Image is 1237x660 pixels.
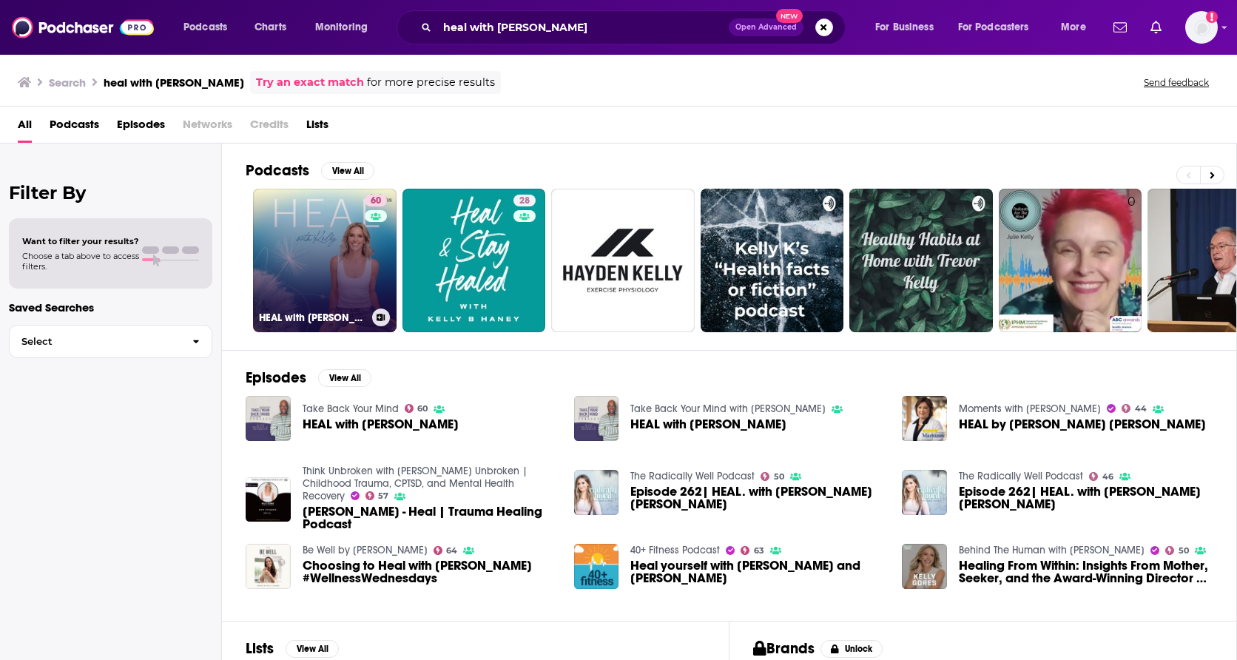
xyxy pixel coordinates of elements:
img: Kelly Gores - Heal | Trauma Healing Podcast [246,477,291,522]
span: 60 [371,194,381,209]
span: Heal yourself with [PERSON_NAME] and [PERSON_NAME] [630,559,884,585]
img: Episode 262| HEAL. with Kelly Noonan Gores [902,470,947,515]
a: 44 [1122,404,1147,413]
span: 64 [446,548,457,554]
div: 0 [1128,195,1136,326]
a: Charts [245,16,295,39]
img: Choosing to Heal with Dr. Kelly Brogan #WellnessWednesdays [246,544,291,589]
a: ListsView All [246,639,339,658]
button: View All [286,640,339,658]
img: Episode 262| HEAL. with Kelly Noonan Gores [574,470,619,515]
a: The Radically Well Podcast [630,470,755,482]
span: Podcasts [50,112,99,143]
button: View All [318,369,371,387]
a: Take Back Your Mind [303,403,399,415]
a: 60 [365,195,387,206]
a: Episode 262| HEAL. with Kelly Noonan Gores [959,485,1213,511]
span: New [776,9,803,23]
a: Show notifications dropdown [1145,15,1167,40]
a: Episode 262| HEAL. with Kelly Noonan Gores [630,485,884,511]
button: open menu [865,16,952,39]
span: Open Advanced [735,24,797,31]
button: Select [9,325,212,358]
a: Be Well by Kelly Leveque [303,544,428,556]
a: HEAL by Kelly Noonan Gores [959,418,1206,431]
a: 28 [513,195,536,206]
a: Moments with Marianne [959,403,1101,415]
span: Choosing to Heal with [PERSON_NAME] #WellnessWednesdays [303,559,556,585]
p: Saved Searches [9,300,212,314]
a: 28 [402,189,546,332]
span: Credits [250,112,289,143]
a: Try an exact match [256,74,364,91]
img: HEAL with Kelly Gores [574,396,619,441]
h3: heal with [PERSON_NAME] [104,75,244,90]
span: for more precise results [367,74,495,91]
a: HEAL with Kelly Gores [303,418,459,431]
a: 63 [741,546,764,555]
a: PodcastsView All [246,161,374,180]
img: HEAL with Kelly Gores [246,396,291,441]
span: Episode 262| HEAL. with [PERSON_NAME] [PERSON_NAME] [630,485,884,511]
a: 40+ Fitness Podcast [630,544,720,556]
a: Heal yourself with Kelly Noonan and Adam Shomer [630,559,884,585]
span: Charts [255,17,286,38]
span: Episode 262| HEAL. with [PERSON_NAME] [PERSON_NAME] [959,485,1213,511]
span: 44 [1135,405,1147,412]
a: 60HEAL with [PERSON_NAME] [253,189,397,332]
h3: Search [49,75,86,90]
span: Logged in as alignPR [1185,11,1218,44]
span: Want to filter your results? [22,236,139,246]
span: Healing From Within: Insights From Mother, Seeker, and the Award-Winning Director of HEAL [PERSON... [959,559,1213,585]
span: 60 [417,405,428,412]
span: HEAL by [PERSON_NAME] [PERSON_NAME] [959,418,1206,431]
img: HEAL by Kelly Noonan Gores [902,396,947,441]
button: Open AdvancedNew [729,18,803,36]
h3: HEAL with [PERSON_NAME] [259,312,366,324]
button: Unlock [820,640,883,658]
h2: Episodes [246,368,306,387]
span: HEAL with [PERSON_NAME] [303,418,459,431]
a: Choosing to Heal with Dr. Kelly Brogan #WellnessWednesdays [303,559,556,585]
span: Podcasts [183,17,227,38]
span: 50 [1179,548,1189,554]
a: HEAL with Kelly Gores [630,418,786,431]
h2: Filter By [9,182,212,203]
span: Select [10,337,181,346]
h2: Podcasts [246,161,309,180]
a: 0 [999,189,1142,332]
a: Take Back Your Mind with Michael B. Beckwith [630,403,826,415]
a: 50 [761,472,784,481]
button: open menu [305,16,387,39]
span: For Podcasters [958,17,1029,38]
a: 50 [1165,546,1189,555]
span: Choose a tab above to access filters. [22,251,139,272]
button: Show profile menu [1185,11,1218,44]
img: Heal yourself with Kelly Noonan and Adam Shomer [574,544,619,589]
a: Podchaser - Follow, Share and Rate Podcasts [12,13,154,41]
a: All [18,112,32,143]
span: 57 [378,493,388,499]
a: 60 [405,404,428,413]
button: open menu [948,16,1051,39]
button: Send feedback [1139,76,1213,89]
h2: Lists [246,639,274,658]
span: 63 [754,548,764,554]
span: Networks [183,112,232,143]
a: Healing From Within: Insights From Mother, Seeker, and the Award-Winning Director of HEAL Kelly G... [959,559,1213,585]
span: Monitoring [315,17,368,38]
button: open menu [173,16,246,39]
a: EpisodesView All [246,368,371,387]
svg: Add a profile image [1206,11,1218,23]
span: 50 [774,474,784,480]
a: Kelly Gores - Heal | Trauma Healing Podcast [303,505,556,531]
span: 28 [519,194,530,209]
